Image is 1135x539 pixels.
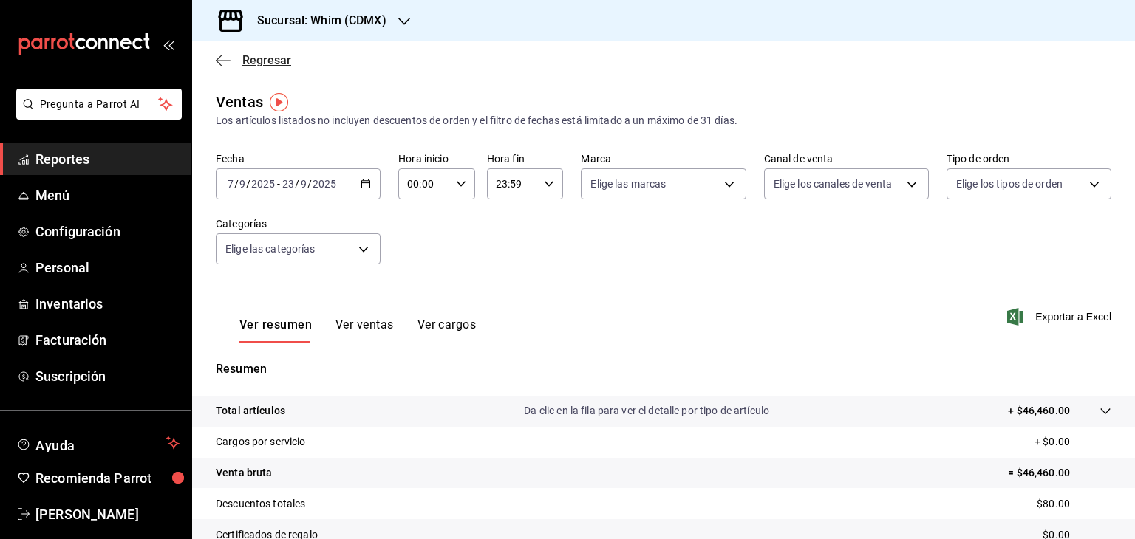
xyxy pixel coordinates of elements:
[35,258,180,278] span: Personal
[35,185,180,205] span: Menú
[216,496,305,512] p: Descuentos totales
[16,89,182,120] button: Pregunta a Parrot AI
[35,434,160,452] span: Ayuda
[242,53,291,67] span: Regresar
[307,178,312,190] span: /
[764,154,929,164] label: Canal de venta
[295,178,299,190] span: /
[277,178,280,190] span: -
[239,317,476,343] div: navigation tabs
[35,366,180,386] span: Suscripción
[774,176,892,191] span: Elige los canales de venta
[487,154,564,164] label: Hora fin
[335,317,394,343] button: Ver ventas
[1035,434,1111,450] p: + $0.00
[246,178,250,190] span: /
[956,176,1063,191] span: Elige los tipos de orden
[35,504,180,524] span: [PERSON_NAME]
[163,38,174,50] button: open_drawer_menu
[216,113,1111,128] div: Los artículos listados no incluyen descuentos de orden y el filtro de fechas está limitado a un m...
[35,149,180,169] span: Reportes
[1008,465,1111,481] p: = $46,460.00
[10,107,182,123] a: Pregunta a Parrot AI
[947,154,1111,164] label: Tipo de orden
[398,154,475,164] label: Hora inicio
[216,434,306,450] p: Cargos por servicio
[250,178,276,190] input: ----
[216,91,263,113] div: Ventas
[590,176,666,191] span: Elige las marcas
[524,403,769,419] p: Da clic en la fila para ver el detalle por tipo de artículo
[216,465,272,481] p: Venta bruta
[1010,308,1111,326] button: Exportar a Excel
[1008,403,1070,419] p: + $46,460.00
[227,178,234,190] input: --
[35,294,180,314] span: Inventarios
[216,403,285,419] p: Total artículos
[417,317,477,343] button: Ver cargos
[300,178,307,190] input: --
[225,241,316,256] span: Elige las categorías
[40,97,159,112] span: Pregunta a Parrot AI
[216,53,291,67] button: Regresar
[282,178,295,190] input: --
[35,330,180,350] span: Facturación
[234,178,239,190] span: /
[35,222,180,241] span: Configuración
[312,178,337,190] input: ----
[245,12,386,30] h3: Sucursal: Whim (CDMX)
[270,93,288,111] img: Tooltip marker
[581,154,746,164] label: Marca
[216,154,381,164] label: Fecha
[216,219,381,229] label: Categorías
[1032,496,1111,512] p: - $80.00
[239,317,312,343] button: Ver resumen
[35,468,180,488] span: Recomienda Parrot
[216,360,1111,378] p: Resumen
[239,178,246,190] input: --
